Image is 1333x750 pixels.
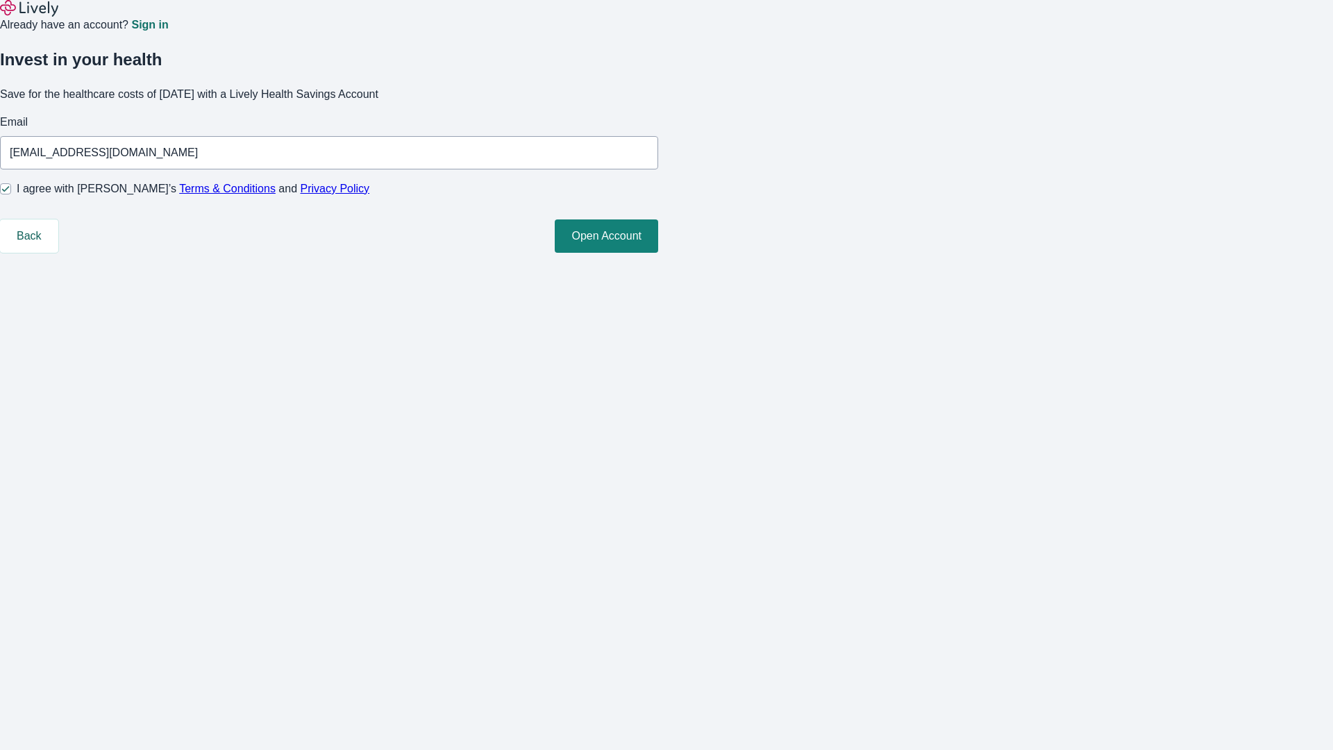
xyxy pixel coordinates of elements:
button: Open Account [555,219,658,253]
a: Privacy Policy [301,183,370,194]
span: I agree with [PERSON_NAME]’s and [17,181,369,197]
a: Sign in [131,19,168,31]
a: Terms & Conditions [179,183,276,194]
